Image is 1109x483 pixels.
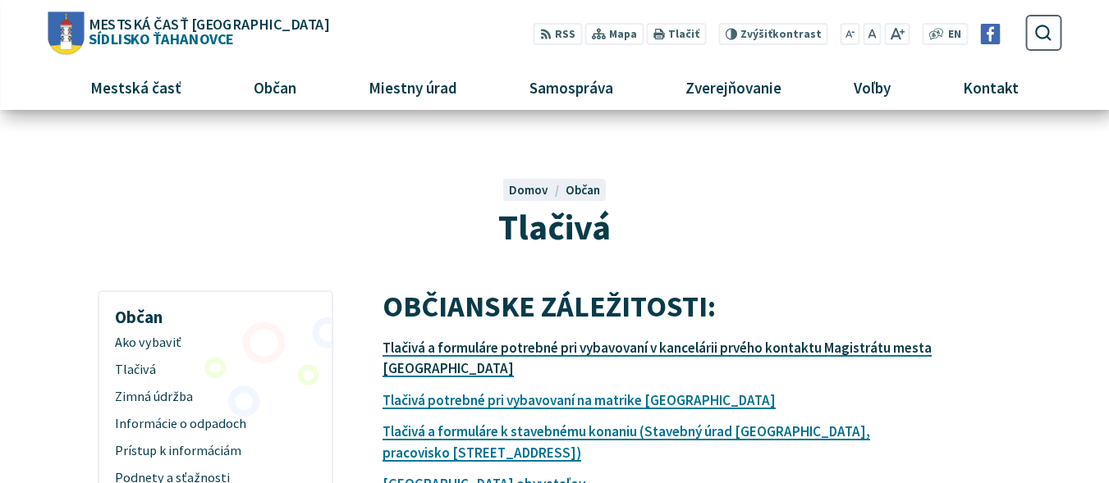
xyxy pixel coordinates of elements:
a: Kontakt [933,66,1049,110]
a: Zimná údržba [105,384,325,411]
span: Samospráva [523,66,619,110]
span: Mapa [609,26,637,43]
a: Tlačivá a formuláre k stavebnému konaniu (Stavebný úrad [GEOGRAPHIC_DATA], pracovisko [STREET_ADD... [383,422,870,462]
span: Ako vybaviť [115,330,316,357]
span: Tlačivá [498,204,611,249]
a: Mestská časť [60,66,211,110]
a: Logo Sídlisko Ťahanovce, prejsť na domovskú stránku. [48,11,328,54]
a: Samospráva [500,66,644,110]
span: Mestská časť [GEOGRAPHIC_DATA] [89,16,328,31]
h3: Občan [105,295,325,330]
span: Tlačivá [115,357,316,384]
img: Prejsť na Facebook stránku [980,24,1001,44]
a: Mapa [585,23,644,45]
span: Informácie o odpadoch [115,411,316,438]
a: Prístup k informáciám [105,438,325,465]
a: Občan [566,182,600,198]
a: Tlačivá potrebné pri vybavovaní na matrike [GEOGRAPHIC_DATA] [383,391,776,409]
a: Ako vybaviť [105,330,325,357]
span: Miestny úrad [362,66,463,110]
span: Tlačiť [668,28,699,41]
button: Nastaviť pôvodnú veľkosť písma [863,23,881,45]
span: Kontakt [957,66,1025,110]
a: EN [944,26,966,43]
span: EN [948,26,961,43]
span: Voľby [848,66,897,110]
span: Občan [247,66,302,110]
a: Miestny úrad [338,66,487,110]
a: Informácie o odpadoch [105,411,325,438]
span: Zvýšiť [740,27,772,41]
button: Tlačiť [647,23,706,45]
button: Zmenšiť veľkosť písma [841,23,860,45]
strong: OBČIANSKE ZÁLEŽITOSTI: [383,287,716,325]
span: Zimná údržba [115,384,316,411]
button: Zvýšiťkontrast [718,23,827,45]
a: Domov [509,182,565,198]
span: Domov [509,182,548,198]
a: Tlačivá a formuláre potrebné pri vybavovaní v kancelárii prvého kontaktu Magistrátu mesta [GEOGRA... [383,339,932,378]
span: RSS [555,26,575,43]
a: Občan [223,66,326,110]
span: Prístup k informáciám [115,438,316,465]
span: Sídlisko Ťahanovce [84,16,328,46]
a: Zverejňovanie [656,66,812,110]
img: Prejsť na domovskú stránku [48,11,84,54]
a: Voľby [824,66,921,110]
a: Tlačivá [105,357,325,384]
span: Mestská časť [84,66,187,110]
span: Zverejňovanie [680,66,788,110]
span: kontrast [740,28,822,41]
button: Zväčšiť veľkosť písma [884,23,910,45]
a: RSS [534,23,582,45]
